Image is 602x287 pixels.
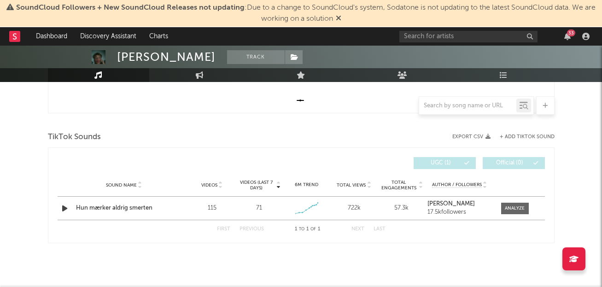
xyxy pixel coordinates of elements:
span: Videos (last 7 days) [238,180,275,191]
button: Previous [240,227,264,232]
button: First [217,227,230,232]
div: 1 1 1 [282,224,333,235]
button: Last [374,227,386,232]
span: : Due to a change to SoundCloud's system, Sodatone is not updating to the latest SoundCloud data.... [16,4,596,23]
a: Discovery Assistant [74,27,143,46]
span: Author / Followers [432,182,482,188]
span: UGC ( 1 ) [420,160,462,166]
input: Search by song name or URL [419,102,516,110]
button: + Add TikTok Sound [500,135,555,140]
a: [PERSON_NAME] [427,201,491,207]
span: Total Views [337,182,366,188]
div: 33 [567,29,575,36]
span: to [299,227,304,231]
button: Track [227,50,285,64]
a: Dashboard [29,27,74,46]
a: Hun mærker aldrig smerten [76,204,172,213]
span: Total Engagements [380,180,417,191]
span: Official ( 0 ) [489,160,531,166]
input: Search for artists [399,31,538,42]
div: 17.5k followers [427,209,491,216]
span: Dismiss [336,15,341,23]
a: Charts [143,27,175,46]
div: 722k [333,204,375,213]
button: UGC(1) [414,157,476,169]
button: + Add TikTok Sound [491,135,555,140]
button: Official(0) [483,157,545,169]
span: TikTok Sounds [48,132,101,143]
div: 115 [191,204,234,213]
span: Sound Name [106,182,137,188]
span: Videos [201,182,217,188]
span: SoundCloud Followers + New SoundCloud Releases not updating [16,4,245,12]
div: 71 [256,204,262,213]
strong: [PERSON_NAME] [427,201,475,207]
div: 6M Trend [285,182,328,188]
div: 57.3k [380,204,423,213]
button: Export CSV [452,134,491,140]
button: Next [351,227,364,232]
button: 33 [564,33,571,40]
span: of [310,227,316,231]
div: [PERSON_NAME] [117,50,216,64]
